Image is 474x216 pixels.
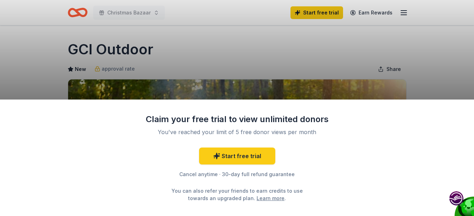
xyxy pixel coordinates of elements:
[199,148,275,164] a: Start free trial
[145,170,329,179] div: Cancel anytime · 30-day full refund guarantee
[154,128,320,136] div: You've reached your limit of 5 free donor views per month
[165,187,309,202] div: You can also refer your friends to earn credits to use towards an upgraded plan. .
[145,114,329,125] div: Claim your free trial to view unlimited donors
[257,194,284,202] a: Learn more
